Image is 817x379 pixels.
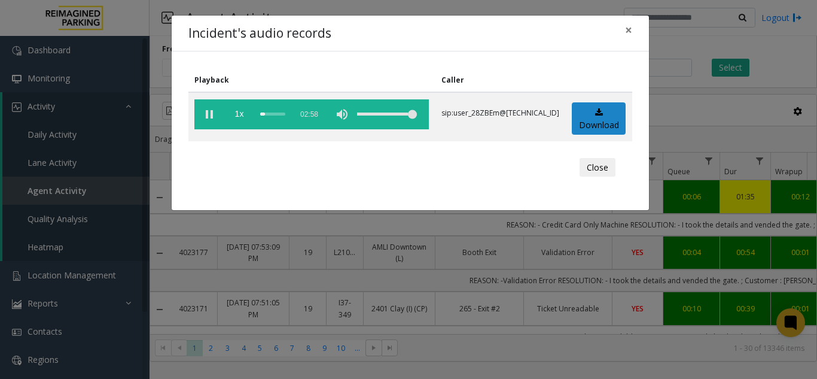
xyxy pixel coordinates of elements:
span: × [625,22,632,38]
div: scrub bar [260,99,285,129]
span: playback speed button [224,99,254,129]
p: sip:user_28ZBEm@[TECHNICAL_ID] [441,108,559,119]
th: Caller [435,68,566,92]
th: Playback [188,68,435,92]
h4: Incident's audio records [188,24,331,43]
a: Download [572,102,626,135]
button: Close [617,16,641,45]
button: Close [580,158,615,177]
div: volume level [357,99,417,129]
